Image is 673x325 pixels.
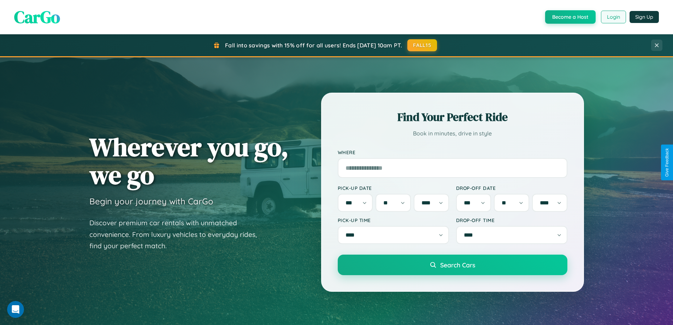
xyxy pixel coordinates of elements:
label: Drop-off Date [456,185,567,191]
h3: Begin your journey with CarGo [89,196,213,207]
button: Search Cars [338,255,567,275]
span: CarGo [14,5,60,29]
button: Login [601,11,626,23]
label: Pick-up Time [338,217,449,223]
label: Where [338,149,567,155]
h2: Find Your Perfect Ride [338,109,567,125]
button: Sign Up [630,11,659,23]
h1: Wherever you go, we go [89,133,289,189]
span: Search Cars [440,261,475,269]
p: Discover premium car rentals with unmatched convenience. From luxury vehicles to everyday rides, ... [89,217,266,252]
iframe: Intercom live chat [7,301,24,318]
p: Book in minutes, drive in style [338,128,567,139]
button: Become a Host [545,10,596,24]
span: Fall into savings with 15% off for all users! Ends [DATE] 10am PT. [225,42,402,49]
div: Give Feedback [665,148,669,177]
button: FALL15 [407,39,437,51]
label: Pick-up Date [338,185,449,191]
label: Drop-off Time [456,217,567,223]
